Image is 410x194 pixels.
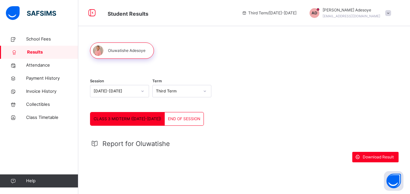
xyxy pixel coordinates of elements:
span: Student Results [108,10,148,17]
span: AD [311,10,317,16]
span: END OF SESSION [168,116,200,122]
span: Class Timetable [26,114,78,121]
span: [EMAIL_ADDRESS][DOMAIN_NAME] [323,14,380,18]
div: Third Term [156,88,199,94]
span: CLASS 3 MIDTERM ([DATE]-[DATE]) [94,116,161,122]
span: Report for Oluwatishe [102,139,170,149]
span: School Fees [26,36,78,42]
span: Term [152,78,162,84]
span: session/term information [242,10,296,16]
span: [PERSON_NAME] Adesoye [323,7,380,13]
span: Collectibles [26,101,78,108]
span: Session [90,78,104,84]
span: Help [26,178,78,184]
span: Attendance [26,62,78,69]
span: Results [27,49,78,56]
span: Invoice History [26,88,78,95]
span: Download Result [363,154,394,160]
img: safsims [6,6,56,20]
div: [DATE]-[DATE] [94,88,137,94]
span: Payment History [26,75,78,82]
button: Open asap [384,171,403,191]
div: AderonkeAdesoye [303,7,394,19]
